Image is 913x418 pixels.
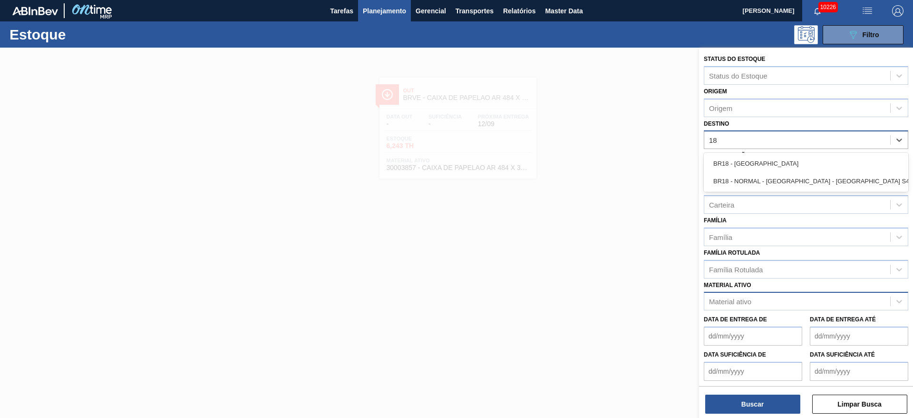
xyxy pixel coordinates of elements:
[823,25,903,44] button: Filtro
[704,217,727,224] label: Família
[810,362,908,381] input: dd/mm/yyyy
[818,2,838,12] span: 10226
[704,351,766,358] label: Data suficiência de
[863,31,879,39] span: Filtro
[709,233,732,241] div: Família
[709,104,732,112] div: Origem
[704,282,751,289] label: Material ativo
[503,5,535,17] span: Relatórios
[810,316,876,323] label: Data de Entrega até
[709,298,751,306] div: Material ativo
[794,25,818,44] div: Pogramando: nenhum usuário selecionado
[330,5,353,17] span: Tarefas
[810,351,875,358] label: Data suficiência até
[810,327,908,346] input: dd/mm/yyyy
[12,7,58,15] img: TNhmsLtSVTkK8tSr43FrP2fwEKptu5GPRR3wAAAABJRU5ErkJggg==
[545,5,583,17] span: Master Data
[892,5,903,17] img: Logout
[704,152,750,159] label: Coordenação
[704,249,760,256] label: Família Rotulada
[704,362,802,381] input: dd/mm/yyyy
[862,5,873,17] img: userActions
[709,200,734,209] div: Carteira
[704,327,802,346] input: dd/mm/yyyy
[709,71,767,80] div: Status do Estoque
[363,5,406,17] span: Planejamento
[709,265,763,273] div: Família Rotulada
[416,5,446,17] span: Gerencial
[704,316,767,323] label: Data de Entrega de
[704,56,765,62] label: Status do Estoque
[704,155,908,172] div: BR18 - [GEOGRAPHIC_DATA]
[802,4,833,18] button: Notificações
[704,172,908,190] div: BR18 - NORMAL - [GEOGRAPHIC_DATA] - [GEOGRAPHIC_DATA] S4
[704,120,729,127] label: Destino
[704,88,727,95] label: Origem
[456,5,494,17] span: Transportes
[10,29,152,40] h1: Estoque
